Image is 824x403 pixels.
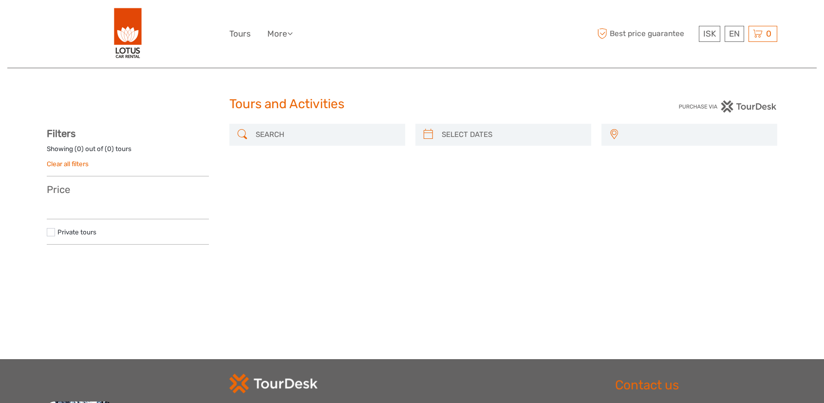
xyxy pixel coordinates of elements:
[107,144,112,154] label: 0
[47,160,89,168] a: Clear all filters
[615,378,777,393] h2: Contact us
[47,128,75,139] strong: Filters
[77,144,81,154] label: 0
[267,27,293,41] a: More
[252,126,400,143] input: SEARCH
[47,144,209,159] div: Showing ( ) out of ( ) tours
[725,26,744,42] div: EN
[438,126,586,143] input: SELECT DATES
[229,96,595,112] h1: Tours and Activities
[703,29,716,38] span: ISK
[229,27,251,41] a: Tours
[595,26,696,42] span: Best price guarantee
[114,7,142,60] img: 443-e2bd2384-01f0-477a-b1bf-f993e7f52e7d_logo_big.png
[678,100,777,113] img: PurchaseViaTourDesk.png
[47,184,209,195] h3: Price
[57,228,96,236] a: Private tours
[765,29,773,38] span: 0
[229,374,318,393] img: td-logo-white.png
